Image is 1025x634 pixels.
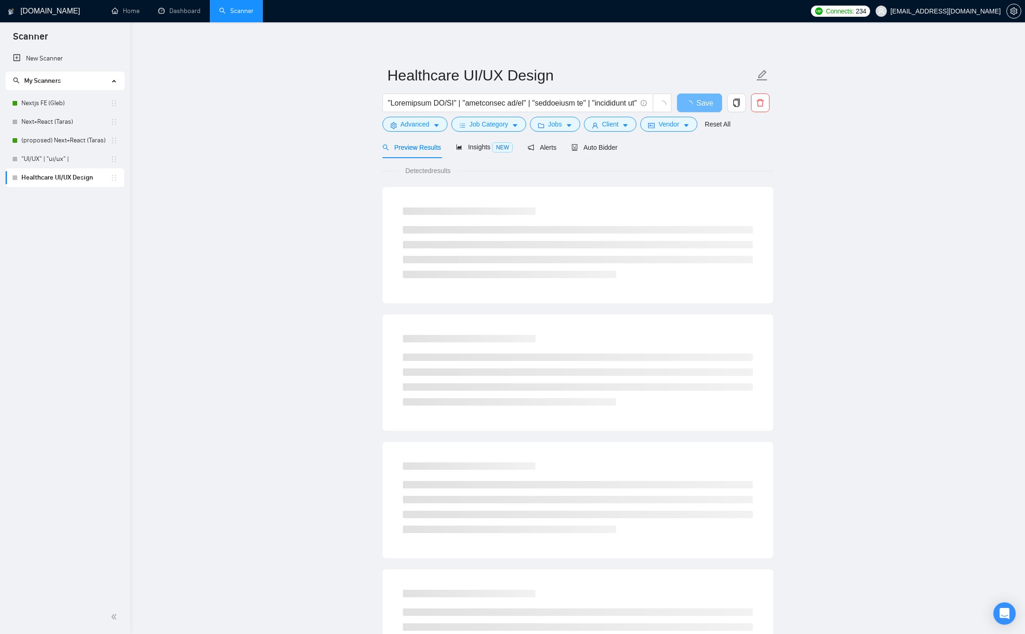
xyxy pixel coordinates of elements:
span: setting [1007,7,1021,15]
a: Healthcare UI/UX Design [21,168,110,187]
span: search [382,144,389,151]
span: bars [459,122,466,129]
span: delete [751,99,769,107]
span: Insights [456,143,513,151]
button: userClientcaret-down [584,117,637,132]
li: Nextjs FE (Gleb) [6,94,124,113]
a: Next+React (Taras) [21,113,110,131]
button: Save [677,93,722,112]
img: upwork-logo.png [815,7,823,15]
a: homeHome [112,7,140,15]
a: New Scanner [13,49,117,68]
span: area-chart [456,144,462,150]
span: info-circle [641,100,647,106]
span: caret-down [433,122,440,129]
span: Save [697,97,713,109]
span: edit [756,69,768,81]
span: loading [685,100,697,108]
li: (proposed) Next+React (Taras) [6,131,124,150]
span: folder [538,122,544,129]
span: holder [110,118,118,126]
span: Preview Results [382,144,441,151]
span: My Scanners [13,77,61,85]
a: setting [1006,7,1021,15]
span: search [13,77,20,84]
span: robot [571,144,578,151]
span: idcard [648,122,655,129]
span: NEW [492,142,513,153]
span: Client [602,119,619,129]
input: Scanner name... [388,64,754,87]
a: (proposed) Next+React (Taras) [21,131,110,150]
span: Alerts [528,144,556,151]
span: Advanced [401,119,429,129]
span: 234 [856,6,866,16]
button: idcardVendorcaret-down [640,117,697,132]
span: My Scanners [24,77,61,85]
span: setting [390,122,397,129]
button: setting [1006,4,1021,19]
span: holder [110,174,118,181]
span: Scanner [6,30,55,49]
span: loading [658,100,666,109]
li: New Scanner [6,49,124,68]
span: holder [110,100,118,107]
a: "UI/UX" | "ui/ux" | [21,150,110,168]
input: Search Freelance Jobs... [388,97,636,109]
button: barsJob Categorycaret-down [451,117,526,132]
span: caret-down [512,122,518,129]
span: caret-down [683,122,690,129]
img: logo [8,4,14,19]
span: user [592,122,598,129]
button: folderJobscaret-down [530,117,580,132]
a: searchScanner [219,7,254,15]
span: holder [110,155,118,163]
div: Open Intercom Messenger [993,602,1016,625]
span: caret-down [566,122,572,129]
span: Jobs [548,119,562,129]
span: copy [728,99,745,107]
button: settingAdvancedcaret-down [382,117,448,132]
a: dashboardDashboard [158,7,201,15]
span: user [878,8,884,14]
span: holder [110,137,118,144]
li: Healthcare UI/UX Design [6,168,124,187]
span: Detected results [399,166,457,176]
li: "UI/UX" | "ui/ux" | [6,150,124,168]
span: notification [528,144,534,151]
button: delete [751,93,770,112]
li: Next+React (Taras) [6,113,124,131]
span: Job Category [469,119,508,129]
a: Nextjs FE (Gleb) [21,94,110,113]
span: Auto Bidder [571,144,617,151]
a: Reset All [705,119,730,129]
button: copy [727,93,746,112]
span: double-left [111,612,120,621]
span: caret-down [622,122,629,129]
span: Connects: [826,6,854,16]
span: Vendor [658,119,679,129]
